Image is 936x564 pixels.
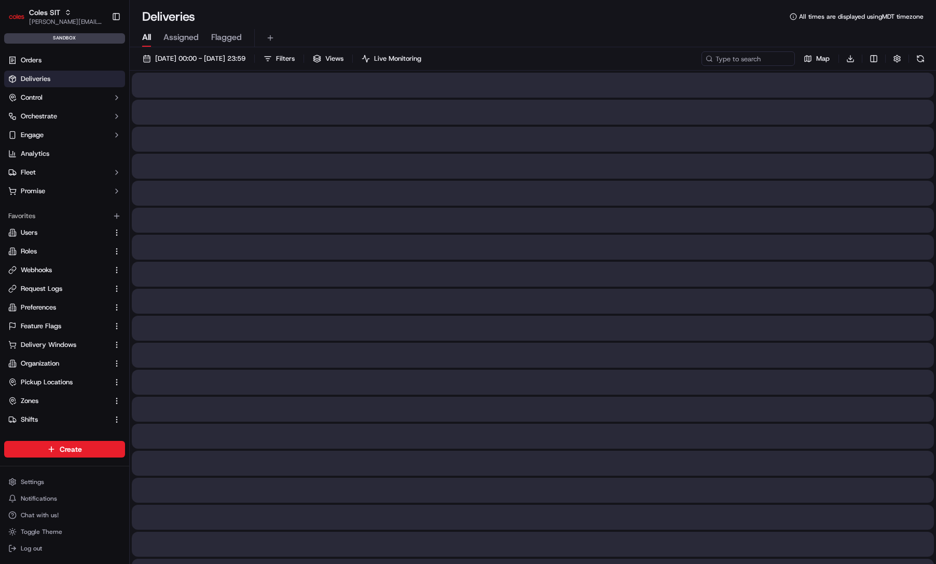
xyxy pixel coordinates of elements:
span: Assigned [163,31,199,44]
span: Control [21,93,43,102]
span: Zones [21,396,38,406]
a: Shifts [8,415,108,424]
span: Orchestrate [21,112,57,121]
span: Orders [21,56,42,65]
button: Engage [4,127,125,143]
a: Zones [8,396,108,406]
button: Promise [4,183,125,199]
button: Refresh [913,51,928,66]
button: Notifications [4,491,125,506]
a: Feature Flags [8,321,108,331]
span: Views [325,54,343,63]
button: [DATE] 00:00 - [DATE] 23:59 [138,51,250,66]
span: All times are displayed using MDT timezone [799,12,924,21]
span: Deliveries [21,74,50,84]
span: Filters [276,54,295,63]
button: Preferences [4,299,125,316]
span: Toggle Theme [21,528,62,536]
span: Promise [21,186,45,196]
span: Feature Flags [21,321,61,331]
button: Roles [4,243,125,260]
span: Fleet [21,168,36,177]
a: Webhooks [8,265,108,275]
a: Request Logs [8,284,108,293]
button: Shifts [4,411,125,428]
button: [PERSON_NAME][EMAIL_ADDRESS][DOMAIN_NAME] [29,18,103,26]
a: Pickup Locations [8,378,108,387]
button: Orchestrate [4,108,125,125]
a: Analytics [4,145,125,162]
button: Filters [259,51,299,66]
button: Organization [4,355,125,372]
span: Webhooks [21,265,52,275]
button: Create [4,441,125,458]
span: Users [21,228,37,237]
button: Delivery Windows [4,337,125,353]
span: Pickup Locations [21,378,73,387]
button: Users [4,224,125,241]
span: Delivery Windows [21,340,76,350]
button: Map [799,51,834,66]
input: Type to search [701,51,795,66]
button: Settings [4,475,125,489]
span: Settings [21,478,44,486]
span: Shifts [21,415,38,424]
a: Orders [4,52,125,69]
a: Preferences [8,303,108,312]
span: Flagged [211,31,242,44]
span: Analytics [21,149,49,158]
span: Request Logs [21,284,62,293]
span: Roles [21,247,37,256]
span: Log out [21,544,42,553]
span: Map [816,54,830,63]
button: Coles SITColes SIT[PERSON_NAME][EMAIL_ADDRESS][DOMAIN_NAME] [4,4,107,29]
div: sandbox [4,33,125,44]
button: Live Monitoring [357,51,426,66]
a: Roles [8,247,108,256]
a: Users [8,228,108,237]
span: Organization [21,359,59,368]
button: Request Logs [4,280,125,297]
h1: Deliveries [142,8,195,25]
span: Preferences [21,303,56,312]
span: Live Monitoring [374,54,421,63]
button: Zones [4,393,125,409]
button: Coles SIT [29,7,60,18]
button: Fleet [4,164,125,181]
button: Chat with us! [4,508,125,522]
button: Log out [4,541,125,556]
a: Organization [8,359,108,368]
button: Webhooks [4,262,125,278]
button: Toggle Theme [4,525,125,539]
a: Deliveries [4,71,125,87]
button: Feature Flags [4,318,125,334]
button: Views [308,51,348,66]
img: Coles SIT [8,8,25,25]
span: All [142,31,151,44]
span: Engage [21,130,44,140]
button: Pickup Locations [4,374,125,391]
a: Delivery Windows [8,340,108,350]
span: Create [60,444,82,454]
span: Notifications [21,494,57,503]
span: [DATE] 00:00 - [DATE] 23:59 [155,54,245,63]
div: Favorites [4,208,125,224]
span: Chat with us! [21,511,59,519]
button: Control [4,89,125,106]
